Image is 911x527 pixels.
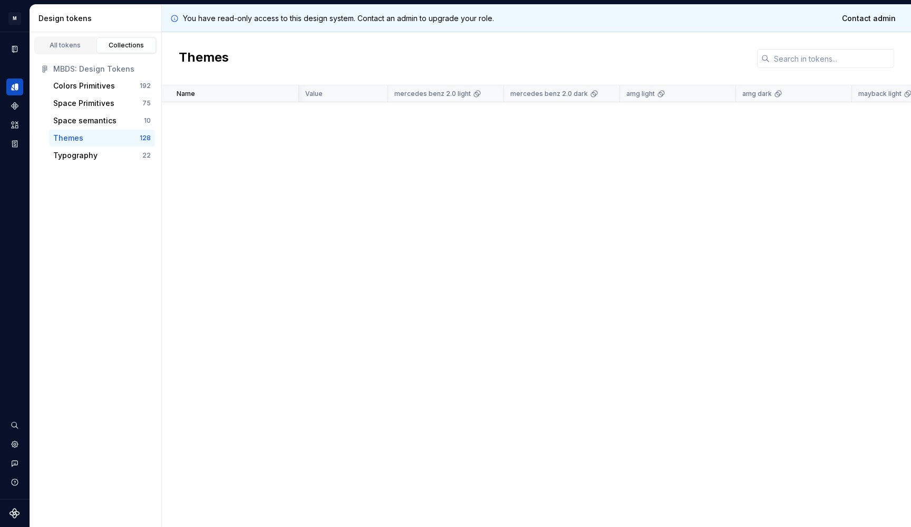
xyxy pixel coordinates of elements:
h2: Themes [179,49,229,68]
button: Space Primitives75 [49,95,155,112]
svg: Supernova Logo [9,508,20,519]
button: Colors Primitives192 [49,77,155,94]
p: mayback light [858,90,902,98]
a: Storybook stories [6,135,23,152]
div: Collections [100,41,153,50]
p: amg light [626,90,655,98]
div: Typography [53,150,98,161]
p: Value [305,90,323,98]
div: M [8,12,21,25]
a: Components [6,97,23,114]
div: Space Primitives [53,98,114,109]
div: Space semantics [53,115,117,126]
a: Settings [6,436,23,453]
p: You have read-only access to this design system. Contact an admin to upgrade your role. [183,13,494,24]
a: Design tokens [6,79,23,95]
button: Search ⌘K [6,417,23,434]
div: 75 [142,99,151,108]
button: Typography22 [49,147,155,164]
div: 22 [142,151,151,160]
span: Contact admin [842,13,896,24]
button: Contact support [6,455,23,472]
p: mercedes benz 2.0 dark [510,90,588,98]
button: Space semantics10 [49,112,155,129]
div: Design tokens [38,13,157,24]
div: MBDS: Design Tokens [53,64,151,74]
p: amg dark [742,90,772,98]
div: Themes [53,133,83,143]
button: M [2,7,27,30]
div: Colors Primitives [53,81,115,91]
a: Contact admin [835,9,903,28]
div: 192 [140,82,151,90]
p: Name [177,90,195,98]
div: All tokens [39,41,92,50]
button: Themes128 [49,130,155,147]
input: Search in tokens... [770,49,894,68]
div: 10 [144,116,151,125]
p: mercedes benz 2.0 light [394,90,471,98]
a: Assets [6,116,23,133]
a: Documentation [6,41,23,57]
div: 128 [140,134,151,142]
